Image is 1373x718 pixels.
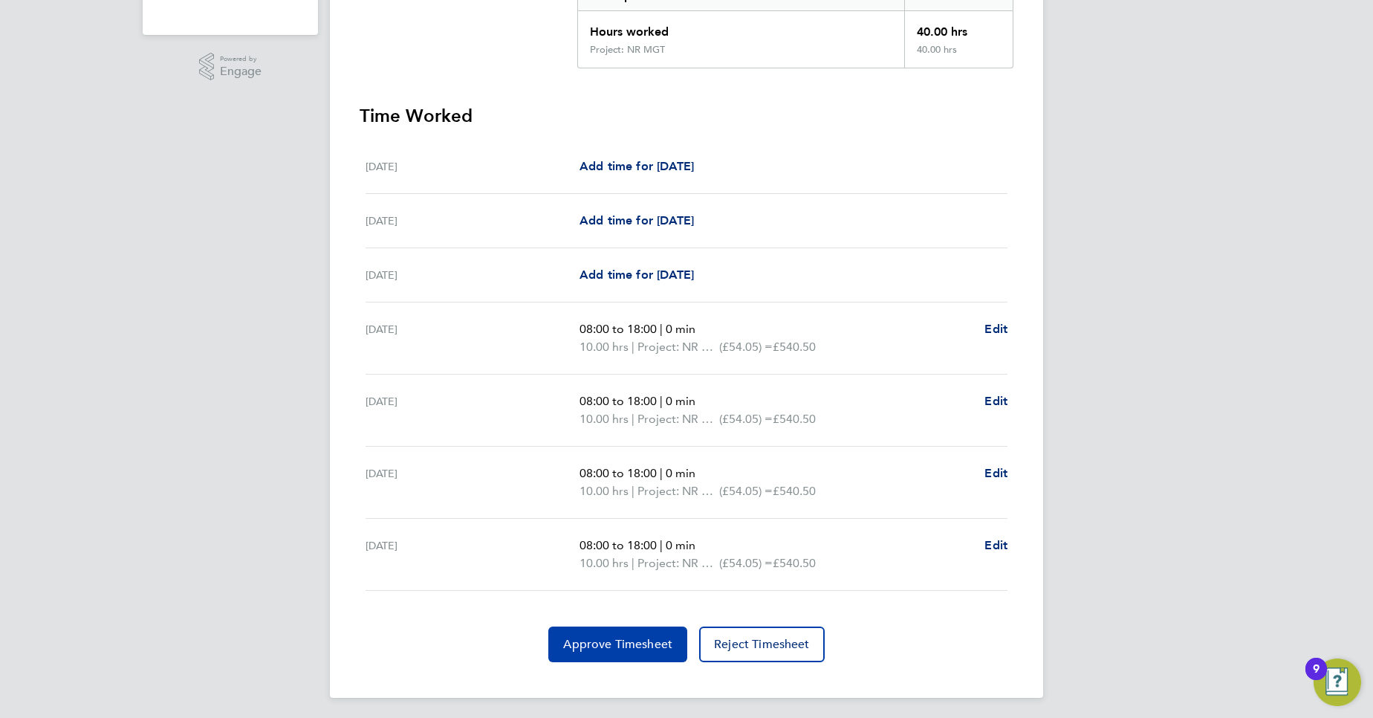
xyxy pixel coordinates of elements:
span: 10.00 hrs [580,556,629,570]
span: Add time for [DATE] [580,159,694,173]
span: 10.00 hrs [580,484,629,498]
div: 40.00 hrs [904,44,1013,68]
h3: Time Worked [360,104,1013,128]
span: Project: NR MGT [637,482,719,500]
a: Add time for [DATE] [580,266,694,284]
span: | [632,556,634,570]
span: | [632,412,634,426]
span: 10.00 hrs [580,412,629,426]
span: Project: NR MGT [637,410,719,428]
div: [DATE] [366,158,580,175]
span: Edit [984,322,1007,336]
span: Project: NR MGT [637,554,719,572]
span: 0 min [666,538,695,552]
a: Edit [984,465,1007,482]
span: 08:00 to 18:00 [580,466,657,480]
span: £540.50 [773,556,816,570]
span: Reject Timesheet [714,637,810,652]
div: [DATE] [366,537,580,572]
div: Project: NR MGT [590,44,665,56]
span: | [660,322,663,336]
div: [DATE] [366,212,580,230]
span: Project: NR MGT [637,338,719,356]
span: | [632,340,634,354]
span: 08:00 to 18:00 [580,394,657,408]
a: Add time for [DATE] [580,212,694,230]
div: [DATE] [366,465,580,500]
a: Edit [984,537,1007,554]
span: 08:00 to 18:00 [580,322,657,336]
span: 0 min [666,322,695,336]
button: Reject Timesheet [699,627,825,662]
span: Approve Timesheet [563,637,672,652]
span: | [660,466,663,480]
a: Edit [984,320,1007,338]
span: Edit [984,538,1007,552]
a: Powered byEngage [199,53,262,81]
span: £540.50 [773,412,816,426]
span: (£54.05) = [719,340,773,354]
span: Engage [220,65,262,78]
span: 10.00 hrs [580,340,629,354]
div: [DATE] [366,266,580,284]
span: 0 min [666,466,695,480]
div: [DATE] [366,320,580,356]
span: | [660,394,663,408]
span: Powered by [220,53,262,65]
span: Add time for [DATE] [580,213,694,227]
span: Add time for [DATE] [580,268,694,282]
span: 0 min [666,394,695,408]
span: (£54.05) = [719,484,773,498]
span: £540.50 [773,484,816,498]
div: Hours worked [578,11,904,44]
div: 40.00 hrs [904,11,1013,44]
span: (£54.05) = [719,412,773,426]
span: | [632,484,634,498]
span: Edit [984,394,1007,408]
span: 08:00 to 18:00 [580,538,657,552]
a: Edit [984,392,1007,410]
span: (£54.05) = [719,556,773,570]
button: Approve Timesheet [548,627,687,662]
button: Open Resource Center, 9 new notifications [1314,659,1361,706]
span: Edit [984,466,1007,480]
span: | [660,538,663,552]
div: 9 [1313,669,1320,688]
a: Add time for [DATE] [580,158,694,175]
div: [DATE] [366,392,580,428]
span: £540.50 [773,340,816,354]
